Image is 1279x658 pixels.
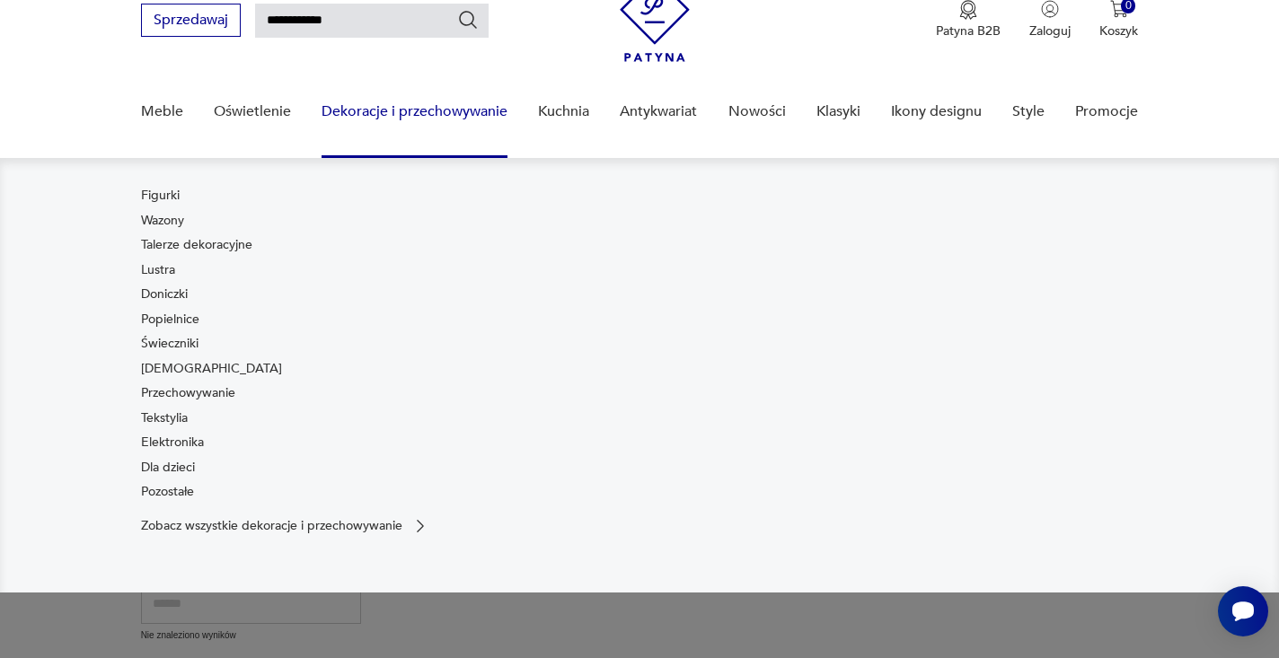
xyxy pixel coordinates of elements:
[936,22,1001,39] p: Patyna B2B
[141,360,282,378] a: [DEMOGRAPHIC_DATA]
[141,187,180,205] a: Figurki
[1099,22,1138,39] p: Koszyk
[141,311,199,329] a: Popielnice
[141,483,194,501] a: Pozostałe
[1075,77,1138,146] a: Promocje
[141,236,252,254] a: Talerze dekoracyjne
[891,77,982,146] a: Ikony designu
[141,285,188,303] a: Doniczki
[620,77,697,146] a: Antykwariat
[538,77,589,146] a: Kuchnia
[141,520,402,531] p: Zobacz wszystkie dekoracje i przechowywanie
[1218,586,1268,636] iframe: Smartsupp widget button
[141,77,183,146] a: Meble
[322,77,507,146] a: Dekoracje i przechowywanie
[141,409,188,427] a: Tekstylia
[648,187,1138,535] img: cfa44e985ea346226f89ee8969f25989.jpg
[141,384,235,402] a: Przechowywanie
[1012,77,1045,146] a: Style
[141,261,175,279] a: Lustra
[141,212,184,230] a: Wazony
[728,77,786,146] a: Nowości
[141,4,241,37] button: Sprzedawaj
[457,9,479,31] button: Szukaj
[1029,22,1071,39] p: Zaloguj
[141,459,195,477] a: Dla dzieci
[141,517,429,535] a: Zobacz wszystkie dekoracje i przechowywanie
[816,77,860,146] a: Klasyki
[141,434,204,452] a: Elektronika
[214,77,291,146] a: Oświetlenie
[141,335,198,353] a: Świeczniki
[141,15,241,28] a: Sprzedawaj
